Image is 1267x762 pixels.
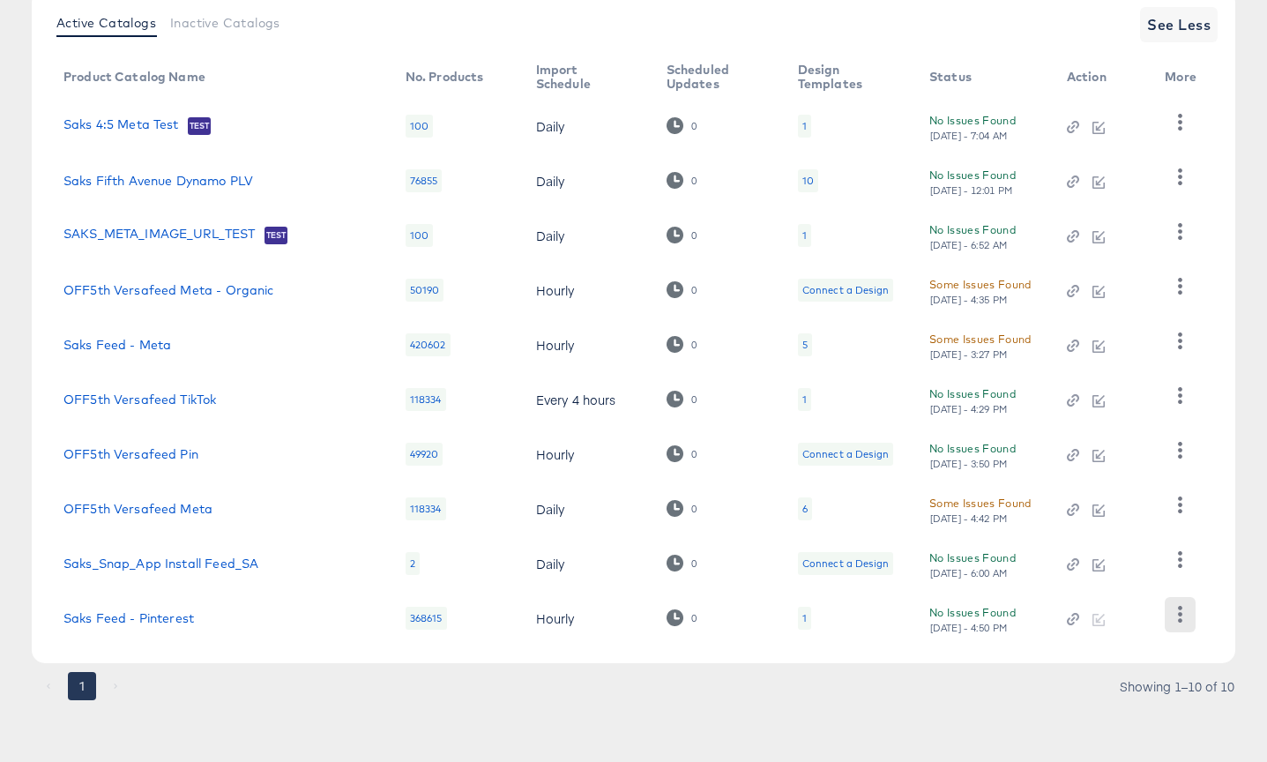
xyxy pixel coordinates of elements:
div: 0 [690,284,697,296]
th: Status [915,56,1053,99]
div: 0 [667,500,697,517]
td: Hourly [522,591,652,646]
div: 1 [798,115,811,138]
div: 0 [690,393,697,406]
div: Connect a Design [798,443,893,466]
div: 0 [667,227,697,243]
div: 100 [406,115,433,138]
button: See Less [1140,7,1218,42]
div: 0 [690,339,697,351]
a: Saks Fifth Avenue Dynamo PLV [63,174,253,188]
div: Showing 1–10 of 10 [1119,680,1235,692]
div: Connect a Design [802,557,889,571]
div: 0 [690,612,697,624]
div: Design Templates [798,63,894,91]
div: Import Schedule [536,63,631,91]
div: 0 [690,503,697,515]
div: 1 [802,119,807,133]
div: 1 [798,607,811,630]
td: Daily [522,208,652,263]
span: See Less [1147,12,1211,37]
div: 0 [667,445,697,462]
div: Some Issues Found [929,330,1032,348]
div: 10 [802,174,814,188]
div: 0 [667,281,697,298]
button: page 1 [68,672,96,700]
div: 118334 [406,388,446,411]
div: Connect a Design [802,447,889,461]
div: 0 [667,172,697,189]
div: Connect a Design [802,283,889,297]
div: 0 [667,336,697,353]
td: Daily [522,99,652,153]
div: 6 [798,497,812,520]
span: Test [265,228,288,243]
a: Saks_Snap_App Install Feed_SA [63,557,258,571]
div: 0 [690,175,697,187]
td: Hourly [522,263,652,317]
div: 368615 [406,607,447,630]
div: [DATE] - 3:27 PM [929,348,1009,361]
div: 0 [690,557,697,570]
div: 420602 [406,333,451,356]
div: Product Catalog Name [63,70,205,84]
button: Some Issues Found[DATE] - 4:35 PM [929,275,1032,306]
a: Saks 4:5 Meta Test [63,117,179,135]
button: Some Issues Found[DATE] - 4:42 PM [929,494,1032,525]
a: OFF5th Versafeed Meta [63,502,212,516]
span: Test [188,119,212,133]
td: Daily [522,536,652,591]
div: 0 [690,229,697,242]
div: 50190 [406,279,444,302]
div: 1 [802,611,807,625]
button: Some Issues Found[DATE] - 3:27 PM [929,330,1032,361]
a: SAKS_META_IMAGE_URL_TEST [63,227,256,244]
div: 0 [667,609,697,626]
nav: pagination navigation [32,672,132,700]
div: 1 [802,392,807,407]
div: 0 [690,120,697,132]
td: Daily [522,153,652,208]
div: 76855 [406,169,443,192]
div: 5 [798,333,812,356]
a: OFF5th Versafeed Meta - Organic [63,283,274,297]
td: Every 4 hours [522,372,652,427]
div: Connect a Design [798,552,893,575]
div: Some Issues Found [929,275,1032,294]
div: 0 [667,391,697,407]
div: 1 [802,228,807,243]
span: Active Catalogs [56,16,156,30]
a: Saks Feed - Pinterest [63,611,194,625]
a: OFF5th Versafeed TikTok [63,392,216,407]
div: 5 [802,338,808,352]
div: 100 [406,224,433,247]
div: 1 [798,388,811,411]
td: Hourly [522,317,652,372]
div: 0 [667,555,697,571]
div: No. Products [406,70,484,84]
div: 0 [690,448,697,460]
a: OFF5th Versafeed Pin [63,447,198,461]
div: 118334 [406,497,446,520]
div: 1 [798,224,811,247]
div: 2 [406,552,420,575]
div: Scheduled Updates [667,63,763,91]
td: Hourly [522,427,652,482]
span: Inactive Catalogs [170,16,280,30]
div: Connect a Design [798,279,893,302]
div: [DATE] - 4:35 PM [929,294,1009,306]
th: More [1151,56,1218,99]
div: 0 [667,117,697,134]
th: Action [1053,56,1151,99]
div: 10 [798,169,818,192]
td: Daily [522,482,652,536]
div: [DATE] - 4:42 PM [929,512,1009,525]
div: Some Issues Found [929,494,1032,512]
div: 49920 [406,443,443,466]
div: 6 [802,502,808,516]
a: Saks Feed - Meta [63,338,171,352]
